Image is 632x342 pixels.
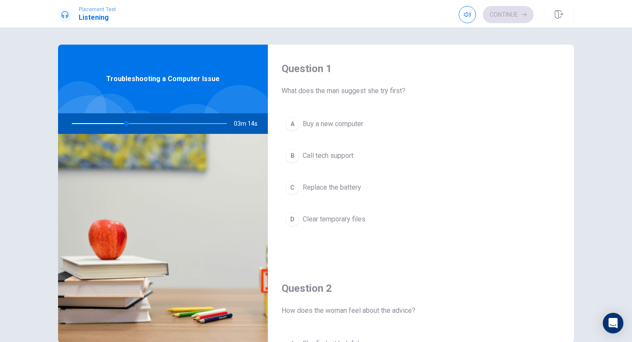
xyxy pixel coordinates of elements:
[285,212,299,226] div: D
[282,145,560,166] button: BCall tech support
[282,177,560,198] button: CReplace the battery
[282,306,560,316] span: How does the woman feel about the advice?
[285,149,299,163] div: B
[234,113,264,134] span: 03m 14s
[303,151,353,161] span: Call tech support
[303,214,365,224] span: Clear temporary files
[282,281,560,295] h4: Question 2
[106,74,220,84] span: Troubleshooting a Computer Issue
[282,113,560,135] button: ABuy a new computer
[79,6,116,12] span: Placement Test
[303,119,363,129] span: Buy a new computer
[282,86,560,96] span: What does the man suggest she try first?
[285,117,299,131] div: A
[303,182,361,193] span: Replace the battery
[282,62,560,76] h4: Question 1
[285,181,299,194] div: C
[282,209,560,230] button: DClear temporary files
[603,313,623,333] div: Open Intercom Messenger
[79,12,116,23] h1: Listening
